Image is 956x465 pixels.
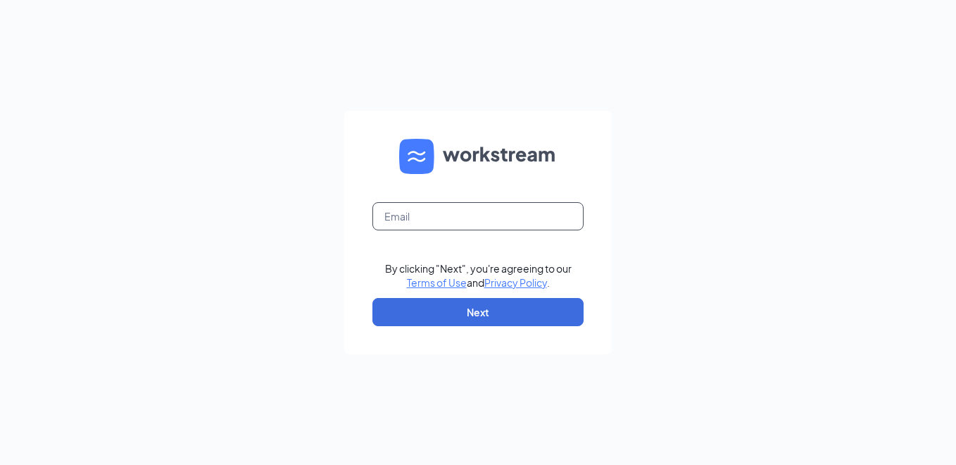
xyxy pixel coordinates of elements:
[407,276,467,289] a: Terms of Use
[385,261,572,290] div: By clicking "Next", you're agreeing to our and .
[399,139,557,174] img: WS logo and Workstream text
[372,298,584,326] button: Next
[372,202,584,230] input: Email
[484,276,547,289] a: Privacy Policy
